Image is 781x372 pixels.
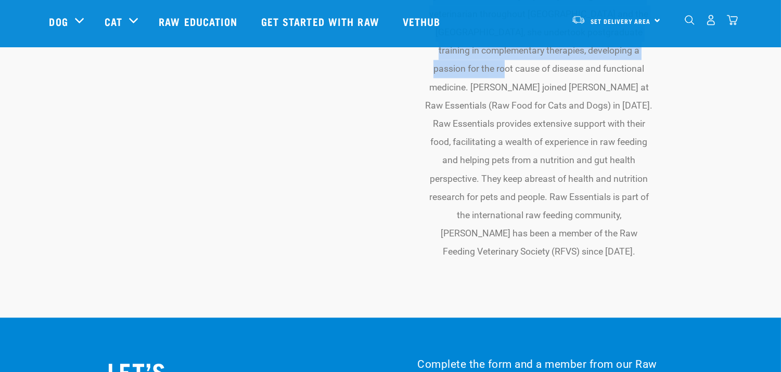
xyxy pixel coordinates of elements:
a: Dog [49,14,68,29]
img: home-icon@2x.png [727,15,738,25]
img: user.png [706,15,716,25]
a: Raw Education [148,1,250,42]
span: Set Delivery Area [591,19,651,23]
a: Vethub [392,1,454,42]
img: home-icon-1@2x.png [685,15,695,25]
a: Get started with Raw [251,1,392,42]
img: van-moving.png [571,15,585,24]
a: Cat [105,14,122,29]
